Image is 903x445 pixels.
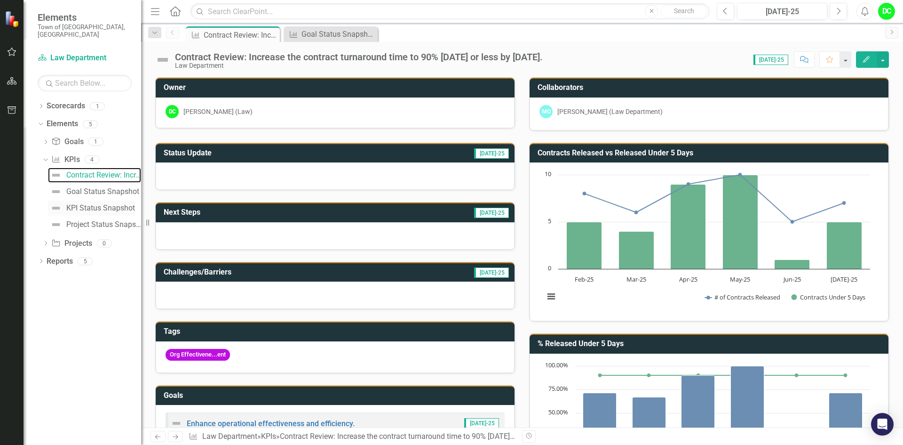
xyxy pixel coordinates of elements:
[775,260,810,269] path: Jun-25, 1. Contracts Under 5 Days.
[164,327,510,336] h3: Tags
[164,83,510,92] h3: Owner
[539,170,875,311] svg: Interactive chart
[66,187,139,196] div: Goal Status Snapshot
[548,264,551,272] text: 0
[783,275,801,283] text: Jun-25
[634,210,638,214] path: Mar-25, 6. # of Contracts Released.
[164,149,362,157] h3: Status Update
[557,107,663,116] div: [PERSON_NAME] (Law Department)
[190,3,710,20] input: Search ClearPoint...
[78,257,93,265] div: 5
[679,275,697,283] text: Apr-25
[567,222,602,269] path: Feb-25, 5. Contracts Under 5 Days.
[97,239,112,247] div: 0
[539,170,879,311] div: Chart. Highcharts interactive chart.
[164,208,339,217] h3: Next Steps
[166,349,230,361] span: Org Effectivene...ent
[575,275,594,283] text: Feb-25
[842,201,846,205] path: Jul-25, 7. # of Contracts Released.
[164,391,510,400] h3: Goals
[538,340,884,348] h3: % Released Under 5 Days
[48,201,135,216] a: KPI Status Snapshot
[548,384,568,393] text: 75.00%
[538,83,884,92] h3: Collaborators
[301,28,375,40] div: Goal Status Snapshot
[48,184,139,199] a: Goal Status Snapshot
[548,217,551,225] text: 5
[171,418,182,429] img: Not Defined
[831,275,857,283] text: [DATE]-25
[286,28,375,40] a: Goal Status Snapshot
[51,137,83,147] a: Goals
[791,293,866,301] button: Show Contracts Under 5 Days
[90,102,105,110] div: 1
[38,12,132,23] span: Elements
[47,256,73,267] a: Reports
[474,267,509,278] span: [DATE]-25
[202,432,257,441] a: Law Department
[38,23,132,39] small: Town of [GEOGRAPHIC_DATA], [GEOGRAPHIC_DATA]
[844,373,848,377] path: Jul-25, 90. Target % of Contracts under 5 Days.
[175,62,543,69] div: Law Department
[539,105,553,118] div: MO
[47,101,85,112] a: Scorecards
[164,268,390,276] h3: Challenges/Barriers
[280,432,569,441] div: Contract Review: Increase the contract turnaround time to 90% [DATE] or less by [DATE].
[705,293,781,301] button: Show # of Contracts Released
[50,186,62,197] img: Not Defined
[66,204,135,212] div: KPI Status Snapshot
[204,29,277,41] div: Contract Review: Increase the contract turnaround time to 90% [DATE] or less by [DATE].
[85,156,100,164] div: 4
[660,5,707,18] button: Search
[795,373,799,377] path: Jun-25, 90. Target % of Contracts under 5 Days.
[583,192,586,195] path: Feb-25, 8. # of Contracts Released.
[66,220,141,229] div: Project Status Snapshot
[51,154,79,165] a: KPIs
[737,3,827,20] button: [DATE]-25
[48,168,141,183] a: Contract Review: Increase the contract turnaround time to 90% [DATE] or less by [DATE].
[740,6,824,17] div: [DATE]-25
[545,290,558,303] button: View chart menu, Chart
[538,149,884,157] h3: Contracts Released vs Released Under 5 Days
[474,148,509,159] span: [DATE]-25
[647,373,651,377] path: Mar-25, 90. Target % of Contracts under 5 Days.
[791,220,794,224] path: Jun-25, 5. # of Contracts Released.
[50,202,62,214] img: Not Defined
[175,52,543,62] div: Contract Review: Increase the contract turnaround time to 90% [DATE] or less by [DATE].
[598,373,602,377] path: Feb-25, 90. Target % of Contracts under 5 Days.
[598,373,848,377] g: Target % of Contracts under 5 Days, series 2 of 2. Line with 6 data points.
[474,208,509,218] span: [DATE]-25
[83,120,98,128] div: 5
[871,413,894,436] div: Open Intercom Messenger
[827,222,862,269] path: Jul-25, 5. Contracts Under 5 Days.
[878,3,895,20] button: DC
[88,138,103,146] div: 1
[730,275,750,283] text: May-25
[50,219,62,230] img: Not Defined
[66,171,141,179] div: Contract Review: Increase the contract turnaround time to 90% [DATE] or less by [DATE].
[5,11,21,27] img: ClearPoint Strategy
[51,238,92,249] a: Projects
[47,119,78,129] a: Elements
[50,170,62,181] img: Not Defined
[687,182,690,186] path: Apr-25, 9. # of Contracts Released.
[723,175,758,269] path: May-25, 10. Contracts Under 5 Days.
[753,55,788,65] span: [DATE]-25
[674,7,694,15] span: Search
[464,418,499,429] span: [DATE]-25
[261,432,276,441] a: KPIs
[548,408,568,416] text: 50.00%
[166,105,179,118] div: DC
[619,232,654,269] path: Mar-25, 4. Contracts Under 5 Days.
[48,217,141,232] a: Project Status Snapshot
[187,419,355,428] a: Enhance operational effectiveness and efficiency.
[38,53,132,64] a: Law Department
[38,75,132,91] input: Search Below...
[189,431,515,442] div: » »
[671,185,706,269] path: Apr-25, 9. Contracts Under 5 Days.
[183,107,253,116] div: [PERSON_NAME] (Law)
[545,170,551,178] text: 10
[545,361,568,369] text: 100.00%
[738,173,742,177] path: May-25, 10. # of Contracts Released.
